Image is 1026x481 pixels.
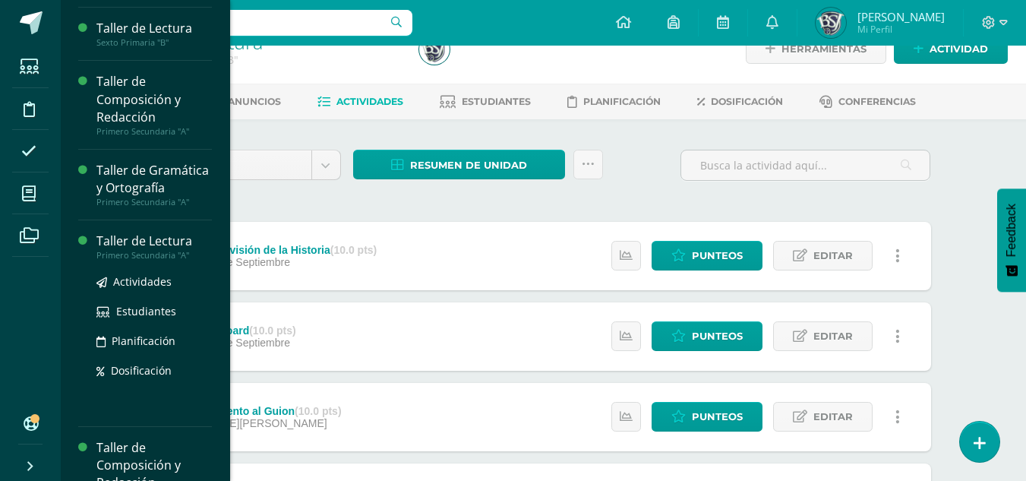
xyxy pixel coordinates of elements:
span: Planificación [583,96,661,107]
div: Guía de Revisión de la Historia [174,244,377,256]
span: 05 de Septiembre [206,337,290,349]
div: F2. Storyboard [174,324,295,337]
span: Punteos [692,322,743,350]
a: Punteos [652,402,762,432]
span: Mi Perfil [857,23,945,36]
span: Punteos [692,403,743,431]
input: Busca la actividad aquí... [681,150,930,180]
a: Estudiantes [440,90,531,114]
a: Estudiantes [96,302,212,320]
strong: (10.0 pts) [249,324,295,337]
img: 065dfccafff6cc22795d8c7af1ef8873.png [419,34,450,65]
a: Actividad [894,34,1008,64]
span: Actividades [113,274,172,289]
input: Busca un usuario... [71,10,412,36]
span: Dosificación [111,363,172,378]
strong: (10.0 pts) [295,405,341,417]
a: Taller de Composición y RedacciónPrimero Secundaria "A" [96,73,212,136]
div: Taller de Composición y Redacción [96,73,212,125]
span: Estudiantes [116,304,176,318]
a: Taller de LecturaSexto Primaria "B" [96,20,212,48]
div: Primero Secundaria "A" [96,126,212,137]
a: Unidad 4 [157,150,340,179]
span: Planificación [112,334,175,348]
span: Conferencias [838,96,916,107]
a: Actividades [317,90,403,114]
span: Unidad 4 [169,150,300,179]
a: Dosificación [697,90,783,114]
span: Editar [813,322,853,350]
a: Taller de LecturaPrimero Secundaria "A" [96,233,212,261]
span: Editar [813,242,853,270]
div: Primero Secundaria 'B' [118,52,401,67]
span: Actividad [930,35,988,63]
div: Primero Secundaria "A" [96,197,212,207]
div: Primero Secundaria "A" [96,250,212,261]
span: Anuncios [228,96,281,107]
span: Punteos [692,242,743,270]
div: S1. Del Cuento al Guion [174,405,341,417]
span: Actividades [336,96,403,107]
a: Resumen de unidad [353,150,565,179]
span: 11 de Septiembre [206,256,290,268]
span: [PERSON_NAME] [857,9,945,24]
a: Actividades [96,273,212,290]
span: Estudiantes [462,96,531,107]
span: Dosificación [711,96,783,107]
a: Taller de Gramática y OrtografíaPrimero Secundaria "A" [96,162,212,207]
img: 065dfccafff6cc22795d8c7af1ef8873.png [816,8,846,38]
div: Taller de Lectura [96,20,212,37]
a: Punteos [652,241,762,271]
div: Taller de Gramática y Ortografía [96,162,212,197]
a: Dosificación [96,362,212,379]
a: Herramientas [746,34,886,64]
strong: (10.0 pts) [330,244,377,256]
span: Resumen de unidad [410,151,527,179]
span: Feedback [1005,204,1018,257]
button: Feedback - Mostrar encuesta [997,188,1026,292]
span: Editar [813,403,853,431]
span: [DATE][PERSON_NAME] [206,417,327,429]
a: Planificación [96,332,212,350]
a: Anuncios [207,90,281,114]
div: Taller de Lectura [96,233,212,250]
div: Sexto Primaria "B" [96,37,212,48]
a: Punteos [652,321,762,351]
a: Conferencias [819,90,916,114]
a: Planificación [567,90,661,114]
span: Herramientas [781,35,867,63]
